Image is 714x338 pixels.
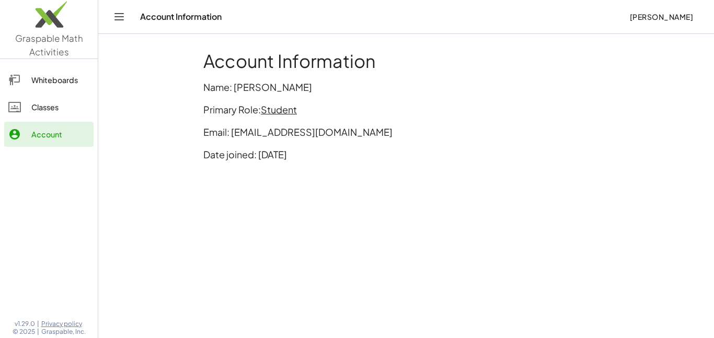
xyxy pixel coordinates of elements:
[621,7,701,26] button: [PERSON_NAME]
[13,328,35,336] span: © 2025
[4,95,94,120] a: Classes
[4,122,94,147] a: Account
[15,32,83,57] span: Graspable Math Activities
[37,328,39,336] span: |
[203,51,609,72] h1: Account Information
[15,320,35,328] span: v1.29.0
[203,80,609,94] p: Name: [PERSON_NAME]
[31,128,89,141] div: Account
[629,12,693,21] span: [PERSON_NAME]
[37,320,39,328] span: |
[261,103,297,115] span: Student
[203,147,609,161] p: Date joined: [DATE]
[4,67,94,92] a: Whiteboards
[203,102,609,116] p: Primary Role:
[111,8,128,25] button: Toggle navigation
[31,74,89,86] div: Whiteboards
[203,125,609,139] p: Email: [EMAIL_ADDRESS][DOMAIN_NAME]
[31,101,89,113] div: Classes
[41,328,86,336] span: Graspable, Inc.
[41,320,86,328] a: Privacy policy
